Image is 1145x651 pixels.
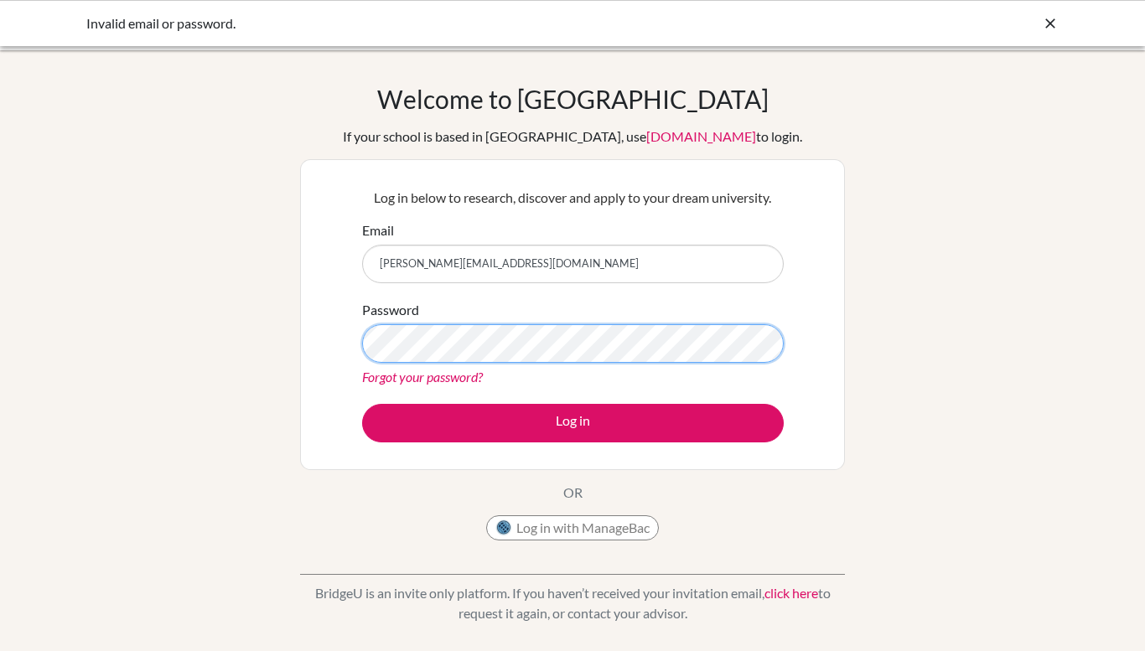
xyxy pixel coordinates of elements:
[362,188,784,208] p: Log in below to research, discover and apply to your dream university.
[300,583,845,623] p: BridgeU is an invite only platform. If you haven’t received your invitation email, to request it ...
[486,515,659,540] button: Log in with ManageBac
[362,369,483,385] a: Forgot your password?
[343,127,802,147] div: If your school is based in [GEOGRAPHIC_DATA], use to login.
[362,404,784,442] button: Log in
[646,128,756,144] a: [DOMAIN_NAME]
[86,13,807,34] div: Invalid email or password.
[362,220,394,240] label: Email
[362,300,419,320] label: Password
[764,585,818,601] a: click here
[377,84,769,114] h1: Welcome to [GEOGRAPHIC_DATA]
[563,483,583,503] p: OR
